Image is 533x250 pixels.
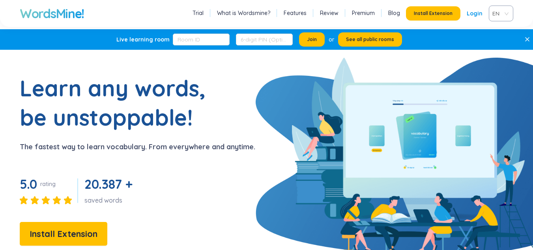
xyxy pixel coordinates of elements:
span: Install Extension [30,227,97,241]
a: Login [467,6,483,21]
div: saved words [84,196,135,205]
button: Install Extension [20,222,107,246]
a: Features [284,9,307,17]
span: Install Extension [414,10,453,17]
a: Trial [193,9,204,17]
span: See all public rooms [346,36,394,43]
a: Premium [352,9,375,17]
div: Live learning room [116,36,170,43]
button: See all public rooms [338,32,402,47]
span: 20.387 + [84,176,132,192]
button: Join [299,32,325,47]
h1: Learn any words, be unstoppable! [20,73,217,132]
a: WordsMine! [20,6,84,21]
div: rating [40,180,56,188]
input: 6-digit PIN (Optional) [236,34,293,45]
span: VIE [492,8,507,19]
button: Install Extension [406,6,460,21]
input: Room ID [173,34,230,45]
a: Install Extension [20,231,107,239]
span: 5.0 [20,176,37,192]
div: or [329,35,334,44]
p: The fastest way to learn vocabulary. From everywhere and anytime. [20,141,255,152]
a: Review [320,9,339,17]
a: Blog [388,9,400,17]
span: Join [307,36,317,43]
a: What is Wordsmine? [217,9,270,17]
